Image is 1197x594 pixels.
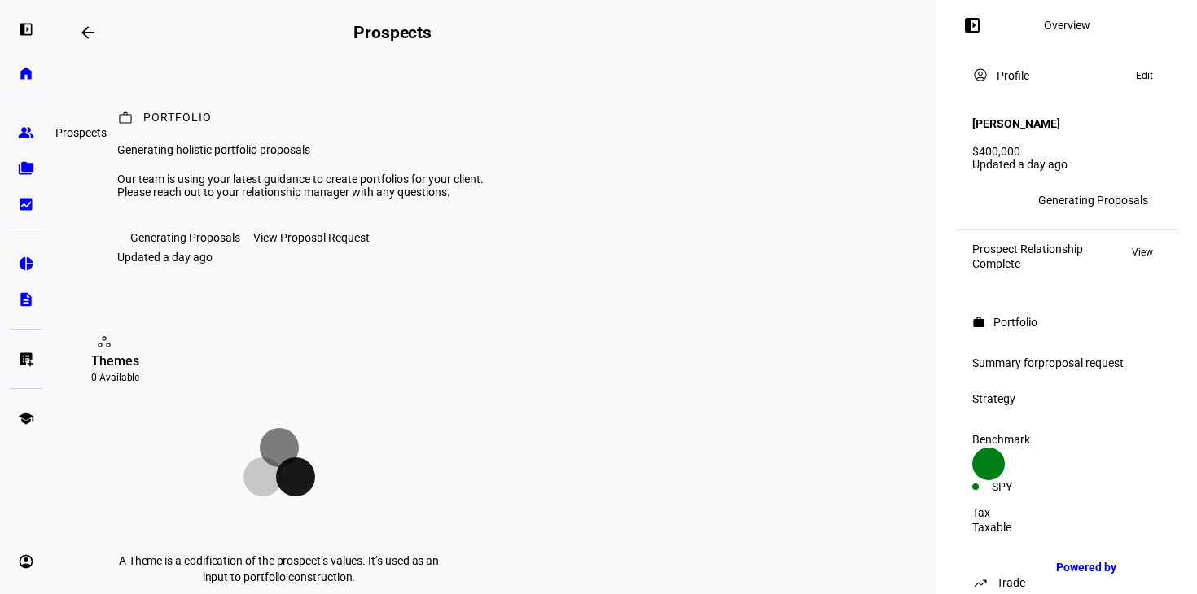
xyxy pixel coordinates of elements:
[49,123,113,142] div: Prospects
[18,553,34,570] eth-mat-symbol: account_circle
[972,573,1161,592] eth-panel-overview-card-header: Trade
[10,188,42,221] a: bid_landscape
[1038,194,1148,207] div: Generating Proposals
[972,242,1083,256] div: Prospect Relationship
[117,553,441,585] p: A Theme is a codification of the prospect’s values. It’s used as an input to portfolio construction.
[117,251,213,264] div: Updated a day ago
[1132,242,1153,262] span: View
[10,57,42,90] a: home
[18,160,34,177] eth-mat-symbol: folder_copy
[1044,19,1090,32] div: Overview
[91,371,467,384] div: 0 Available
[972,316,985,329] mat-icon: work
[972,257,1083,270] div: Complete
[10,247,42,280] a: pie_chart
[972,521,1161,534] div: Taxable
[18,351,34,367] eth-mat-symbol: list_alt_add
[91,352,467,371] div: Themes
[972,506,1161,519] div: Tax
[997,69,1029,82] div: Profile
[1128,66,1161,85] button: Edit
[972,145,1161,158] div: $400,000
[78,23,98,42] mat-icon: arrow_backwards
[353,23,432,42] h2: Prospects
[117,143,518,156] div: Generating holistic portfolio proposals
[117,173,518,199] div: Our team is using your latest guidance to create portfolios for your client. Please reach out to ...
[972,117,1060,130] h4: [PERSON_NAME]
[18,21,34,37] eth-mat-symbol: left_panel_open
[1048,552,1173,582] a: Powered by
[253,231,370,244] div: View Proposal Request
[972,356,1161,369] div: Summary for
[18,124,34,141] eth-mat-symbol: group
[972,158,1161,171] div: Updated a day ago
[972,433,1161,446] div: Benchmark
[972,574,989,591] mat-icon: trending_up
[1124,242,1161,262] button: View
[972,392,1161,405] div: Strategy
[1038,356,1124,369] span: proposal request
[972,312,1161,332] eth-panel-overview-card-header: Portfolio
[18,256,34,272] eth-mat-symbol: pie_chart
[962,15,982,35] mat-icon: left_panel_open
[143,111,212,127] div: Portfolio
[18,65,34,81] eth-mat-symbol: home
[117,110,134,126] mat-icon: work
[980,194,992,206] span: FO
[997,576,1025,589] div: Trade
[10,283,42,316] a: description
[1136,66,1153,85] span: Edit
[972,66,1161,85] eth-panel-overview-card-header: Profile
[18,410,34,426] eth-mat-symbol: school
[96,334,112,350] mat-icon: workspaces
[18,196,34,212] eth-mat-symbol: bid_landscape
[1004,194,1016,206] span: BS
[10,152,42,185] a: folder_copy
[10,116,42,149] a: group
[130,231,240,244] div: Generating Proposals
[993,316,1037,329] div: Portfolio
[18,291,34,308] eth-mat-symbol: description
[972,67,989,83] mat-icon: account_circle
[992,480,1067,493] div: SPY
